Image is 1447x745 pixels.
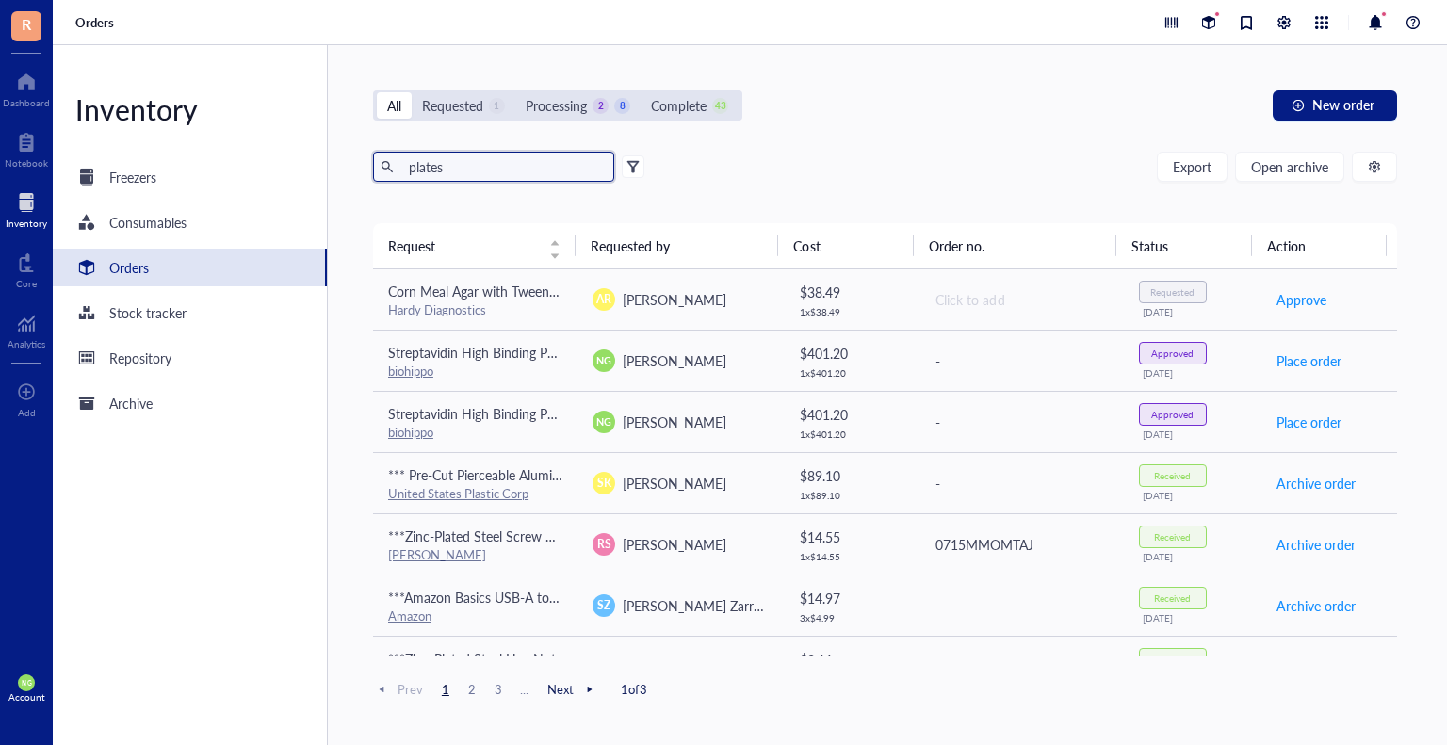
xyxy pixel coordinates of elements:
[3,97,50,108] div: Dashboard
[1157,152,1228,182] button: Export
[623,290,726,309] span: [PERSON_NAME]
[22,679,31,687] span: NG
[388,465,814,484] span: *** Pre-Cut Pierceable Aluminum PCR Plate Sealing Film - Package of 100
[919,636,1123,697] td: -
[487,681,510,698] span: 3
[53,203,327,241] a: Consumables
[1151,348,1194,359] div: Approved
[1143,551,1245,562] div: [DATE]
[576,223,778,268] th: Requested by
[109,348,171,368] div: Repository
[6,187,47,229] a: Inventory
[778,223,914,268] th: Cost
[1276,407,1342,437] button: Place order
[914,223,1116,268] th: Order no.
[935,473,1108,494] div: -
[8,308,45,349] a: Analytics
[800,649,904,670] div: $ 3.11
[513,681,536,698] span: ...
[526,95,587,116] div: Processing
[935,289,1108,310] div: Click to add
[388,343,602,362] span: Streptavidin High Binding PCR Plates
[388,235,538,256] span: Request
[623,351,726,370] span: [PERSON_NAME]
[109,302,187,323] div: Stock tracker
[1154,470,1191,481] div: Received
[800,612,904,624] div: 3 x $ 4.99
[597,475,611,492] span: SK
[1173,159,1211,174] span: Export
[1276,412,1341,432] span: Place order
[597,536,611,553] span: RS
[1150,286,1195,298] div: Requested
[18,407,36,418] div: Add
[623,413,726,431] span: [PERSON_NAME]
[935,595,1108,616] div: -
[387,95,401,116] div: All
[1143,490,1245,501] div: [DATE]
[53,158,327,196] a: Freezers
[1276,595,1356,616] span: Archive order
[6,218,47,229] div: Inventory
[109,167,156,187] div: Freezers
[461,681,483,698] span: 2
[388,526,858,545] span: ***Zinc-Plated Steel Screw Nails for Metal, Plastic and Plywood, Size 8, 1/4" Long
[8,691,45,703] div: Account
[1154,654,1191,665] div: Received
[1276,289,1326,310] span: Approve
[1143,367,1245,379] div: [DATE]
[1276,652,1357,682] button: Archive order
[800,429,904,440] div: 1 x $ 401.20
[1143,612,1245,624] div: [DATE]
[1276,468,1357,498] button: Archive order
[596,291,611,308] span: AR
[800,306,904,317] div: 1 x $ 38.49
[1276,350,1341,371] span: Place order
[388,362,433,380] a: biohippo
[919,269,1123,331] td: Click to add
[800,465,904,486] div: $ 89.10
[401,153,607,181] input: Find orders in table
[1154,531,1191,543] div: Received
[373,90,742,121] div: segmented control
[800,490,904,501] div: 1 x $ 89.10
[919,330,1123,391] td: -
[373,681,423,698] span: Prev
[1143,306,1245,317] div: [DATE]
[651,95,707,116] div: Complete
[1235,152,1344,182] button: Open archive
[800,367,904,379] div: 1 x $ 401.20
[935,350,1108,371] div: -
[53,339,327,377] a: Repository
[434,681,457,698] span: 1
[1151,409,1194,420] div: Approved
[623,596,823,615] span: [PERSON_NAME] Zarrandikoetxea
[3,67,50,108] a: Dashboard
[1276,529,1357,559] button: Archive order
[22,12,31,36] span: R
[1252,223,1388,268] th: Action
[1276,284,1327,315] button: Approve
[919,513,1123,575] td: 0715MMOMTAJ
[1276,473,1356,494] span: Archive order
[16,278,37,289] div: Core
[596,414,611,429] span: NG
[388,423,433,441] a: biohippo
[919,452,1123,513] td: -
[621,681,647,698] span: 1 of 3
[919,575,1123,636] td: -
[109,257,149,278] div: Orders
[593,98,609,114] div: 2
[712,98,728,114] div: 43
[109,393,153,413] div: Archive
[614,98,630,114] div: 8
[800,551,904,562] div: 1 x $ 14.55
[597,597,610,614] span: SZ
[623,535,726,554] span: [PERSON_NAME]
[388,607,431,624] a: Amazon
[1143,429,1245,440] div: [DATE]
[547,681,598,698] span: Next
[1273,90,1397,121] button: New order
[53,249,327,286] a: Orders
[1276,534,1356,555] span: Archive order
